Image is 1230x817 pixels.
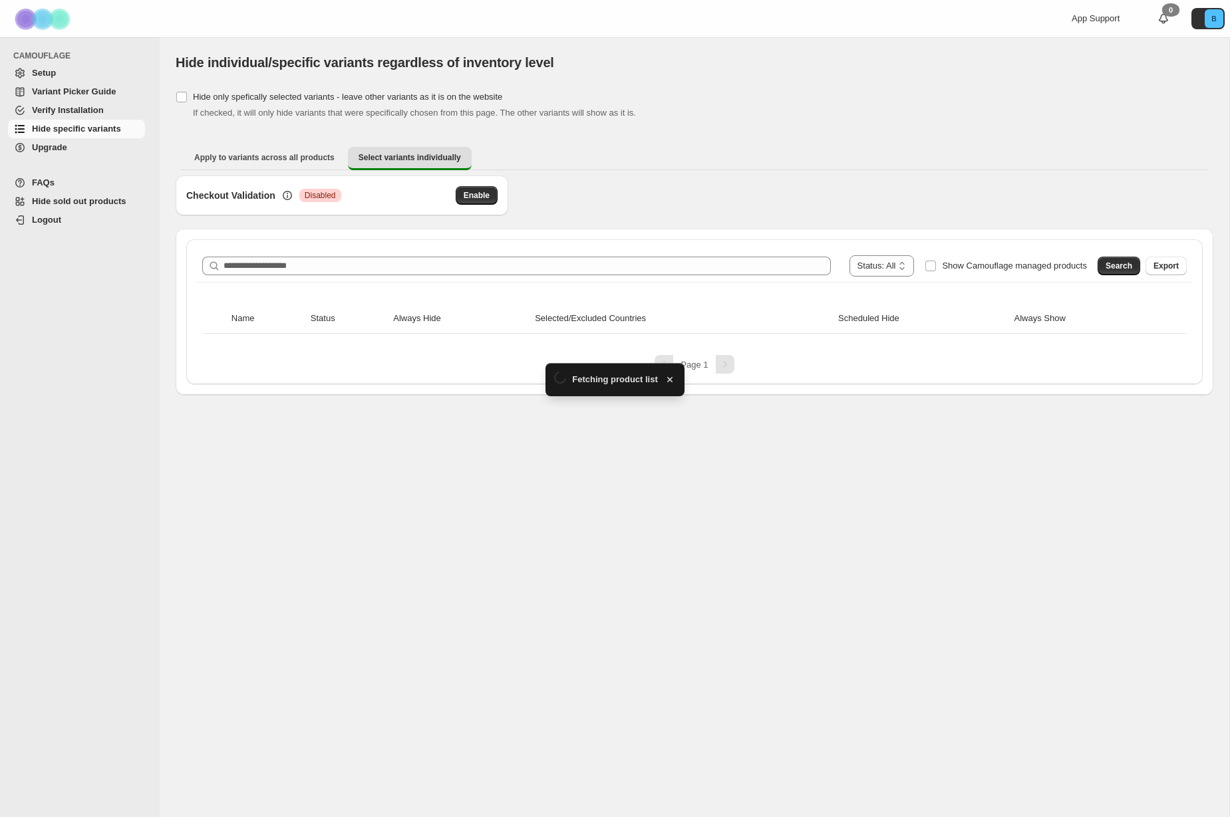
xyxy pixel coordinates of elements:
[359,152,461,163] span: Select variants individually
[32,142,67,152] span: Upgrade
[8,82,145,101] a: Variant Picker Guide
[197,355,1192,374] nav: Pagination
[1211,15,1216,23] text: B
[11,1,77,37] img: Camouflage
[32,177,55,187] span: FAQs
[8,211,145,229] a: Logout
[32,196,126,206] span: Hide sold out products
[1010,304,1162,334] th: Always Show
[8,192,145,211] a: Hide sold out products
[348,147,472,170] button: Select variants individually
[8,101,145,120] a: Verify Installation
[32,105,104,115] span: Verify Installation
[32,68,56,78] span: Setup
[1098,257,1140,275] button: Search
[184,147,345,168] button: Apply to variants across all products
[32,86,116,96] span: Variant Picker Guide
[193,108,636,118] span: If checked, it will only hide variants that were specifically chosen from this page. The other va...
[572,373,658,386] span: Fetching product list
[942,261,1087,271] span: Show Camouflage managed products
[8,138,145,157] a: Upgrade
[1153,261,1179,271] span: Export
[1157,12,1170,25] a: 0
[193,92,502,102] span: Hide only spefically selected variants - leave other variants as it is on the website
[194,152,335,163] span: Apply to variants across all products
[32,215,61,225] span: Logout
[1106,261,1132,271] span: Search
[834,304,1010,334] th: Scheduled Hide
[456,186,498,205] button: Enable
[1162,3,1179,17] div: 0
[1072,13,1120,23] span: App Support
[1191,8,1225,29] button: Avatar with initials B
[307,304,389,334] th: Status
[8,174,145,192] a: FAQs
[389,304,531,334] th: Always Hide
[32,124,121,134] span: Hide specific variants
[13,51,150,61] span: CAMOUFLAGE
[176,55,554,70] span: Hide individual/specific variants regardless of inventory level
[1146,257,1187,275] button: Export
[681,360,708,370] span: Page 1
[8,64,145,82] a: Setup
[176,175,1213,395] div: Select variants individually
[228,304,307,334] th: Name
[1205,9,1223,28] span: Avatar with initials B
[8,120,145,138] a: Hide specific variants
[531,304,834,334] th: Selected/Excluded Countries
[186,189,275,202] h3: Checkout Validation
[464,190,490,201] span: Enable
[305,190,336,201] span: Disabled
